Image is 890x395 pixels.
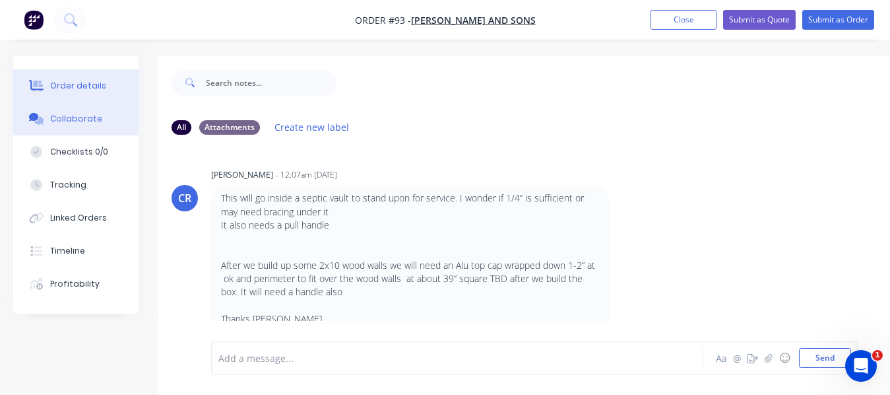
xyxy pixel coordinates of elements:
[172,120,191,135] div: All
[50,80,106,92] div: Order details
[276,169,337,181] div: - 12:07am [DATE]
[13,69,139,102] button: Order details
[13,102,139,135] button: Collaborate
[50,179,86,191] div: Tracking
[50,278,100,290] div: Profitability
[268,118,356,136] button: Create new label
[651,10,716,30] button: Close
[777,350,792,366] button: ☺
[802,10,874,30] button: Submit as Order
[355,14,411,26] span: Order #93 -
[50,212,107,224] div: Linked Orders
[178,190,191,206] div: CR
[411,14,536,26] a: [PERSON_NAME] and Sons
[211,169,273,181] div: [PERSON_NAME]
[13,234,139,268] button: Timeline
[723,10,796,30] button: Submit as Quote
[221,192,599,326] p: This will go inside a septic vault to stand upon for service. I wonder if 1/4” is sufficient or m...
[13,201,139,234] button: Linked Orders
[845,350,877,382] iframe: Intercom live chat
[50,146,108,158] div: Checklists 0/0
[872,350,883,361] span: 1
[199,120,260,135] div: Attachments
[13,135,139,168] button: Checklists 0/0
[50,113,102,125] div: Collaborate
[713,350,729,366] button: Aa
[24,10,44,30] img: Factory
[50,245,85,257] div: Timeline
[206,69,336,96] input: Search notes...
[729,350,745,366] button: @
[799,348,851,368] button: Send
[13,168,139,201] button: Tracking
[13,268,139,301] button: Profitability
